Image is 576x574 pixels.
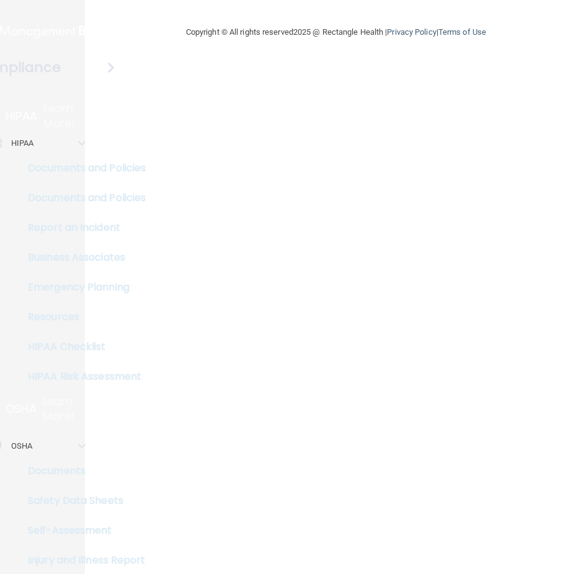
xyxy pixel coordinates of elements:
p: Learn More! [43,101,86,131]
p: HIPAA [6,109,37,123]
div: Copyright © All rights reserved 2025 @ Rectangle Health | | [110,12,562,52]
p: OSHA [6,401,37,416]
p: HIPAA [11,136,34,151]
a: Terms of Use [438,27,486,37]
p: Learn More! [43,394,86,424]
a: Privacy Policy [387,27,436,37]
p: OSHA [11,439,32,454]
